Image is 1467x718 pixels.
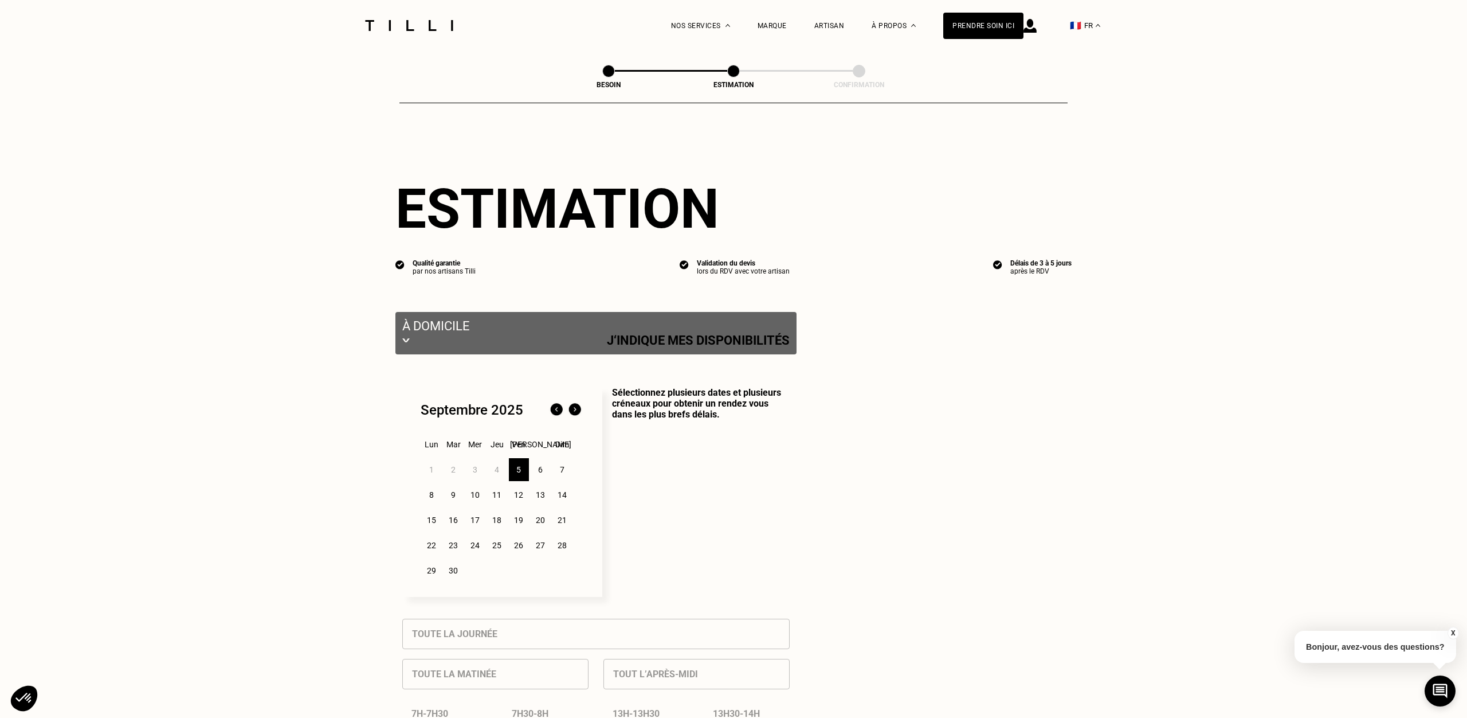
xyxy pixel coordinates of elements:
img: icon list info [680,259,689,270]
div: lors du RDV avec votre artisan [697,267,790,275]
div: 12 [509,483,529,506]
div: 19 [509,509,529,532]
img: icon list info [993,259,1002,270]
div: 14 [552,483,572,506]
div: 22 [422,534,442,557]
img: Mois suivant [566,401,584,419]
img: icon list info [395,259,405,270]
div: 18 [487,509,507,532]
div: 13 [531,483,551,506]
div: Estimation [676,81,791,89]
div: 15 [422,509,442,532]
img: icône connexion [1023,19,1037,33]
div: Confirmation [802,81,916,89]
div: 20 [531,509,551,532]
img: svg+xml;base64,PHN2ZyB3aWR0aD0iMjIiIGhlaWdodD0iMTEiIHZpZXdCb3g9IjAgMCAyMiAxMSIgZmlsbD0ibm9uZSIgeG... [402,333,410,348]
img: Menu déroulant [725,24,730,27]
img: Logo du service de couturière Tilli [361,20,457,31]
a: Marque [758,22,787,30]
div: Délais de 3 à 5 jours [1010,259,1072,267]
div: Validation du devis [697,259,790,267]
a: Prendre soin ici [943,13,1023,39]
p: Sélectionnez plusieurs dates et plusieurs créneaux pour obtenir un rendez vous dans les plus bref... [602,387,790,597]
div: 27 [531,534,551,557]
div: 10 [465,483,485,506]
div: 21 [552,509,572,532]
div: Estimation [395,177,1072,241]
p: Bonjour, avez-vous des questions? [1295,631,1456,663]
div: 26 [509,534,529,557]
div: 29 [422,559,442,582]
span: 🇫🇷 [1070,20,1081,31]
p: À domicile [402,319,790,333]
div: 28 [552,534,572,557]
div: 16 [444,509,464,532]
div: 23 [444,534,464,557]
div: Qualité garantie [413,259,476,267]
div: 24 [465,534,485,557]
div: 9 [444,483,464,506]
img: Menu déroulant à propos [911,24,916,27]
div: 5 [509,458,529,481]
a: Artisan [814,22,845,30]
img: Mois précédent [547,401,566,419]
div: 30 [444,559,464,582]
div: 11 [487,483,507,506]
p: J‘indique mes disponibilités [607,333,790,348]
div: 7 [552,458,572,481]
div: après le RDV [1010,267,1072,275]
div: par nos artisans Tilli [413,267,476,275]
div: Besoin [551,81,666,89]
button: X [1447,627,1458,639]
img: menu déroulant [1096,24,1100,27]
div: 25 [487,534,507,557]
div: 17 [465,509,485,532]
div: 6 [531,458,551,481]
div: Septembre 2025 [421,402,523,418]
div: 8 [422,483,442,506]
